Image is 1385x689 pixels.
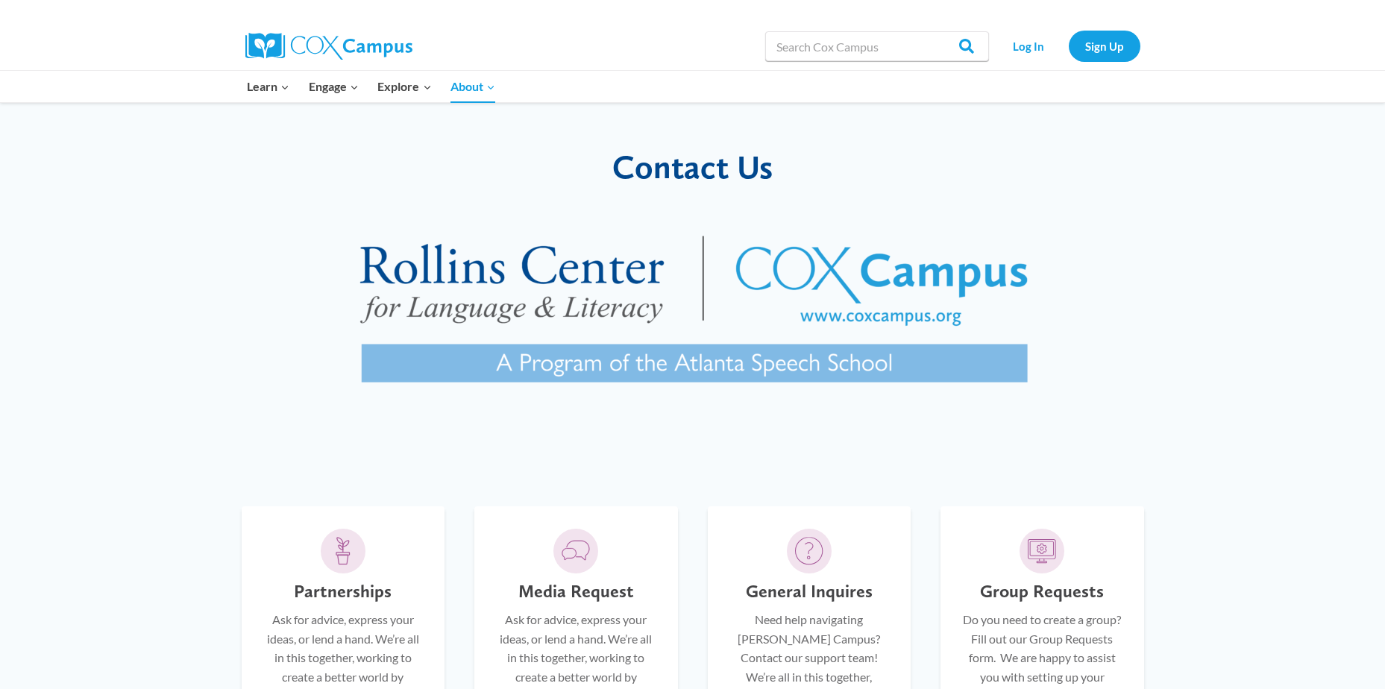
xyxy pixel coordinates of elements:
h5: Partnerships [294,581,392,603]
span: Learn [247,77,289,96]
input: Search Cox Campus [765,31,989,61]
a: Log In [996,31,1061,61]
nav: Secondary Navigation [996,31,1140,61]
span: Contact Us [612,147,773,186]
nav: Primary Navigation [238,71,505,102]
img: Cox Campus [245,33,412,60]
span: About [450,77,495,96]
h5: Media Request [518,581,634,603]
img: RollinsCox combined logo [311,201,1075,432]
a: Sign Up [1069,31,1140,61]
span: Engage [309,77,359,96]
span: Explore [377,77,431,96]
h5: Group Requests [980,581,1104,603]
h5: General Inquires [746,581,873,603]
